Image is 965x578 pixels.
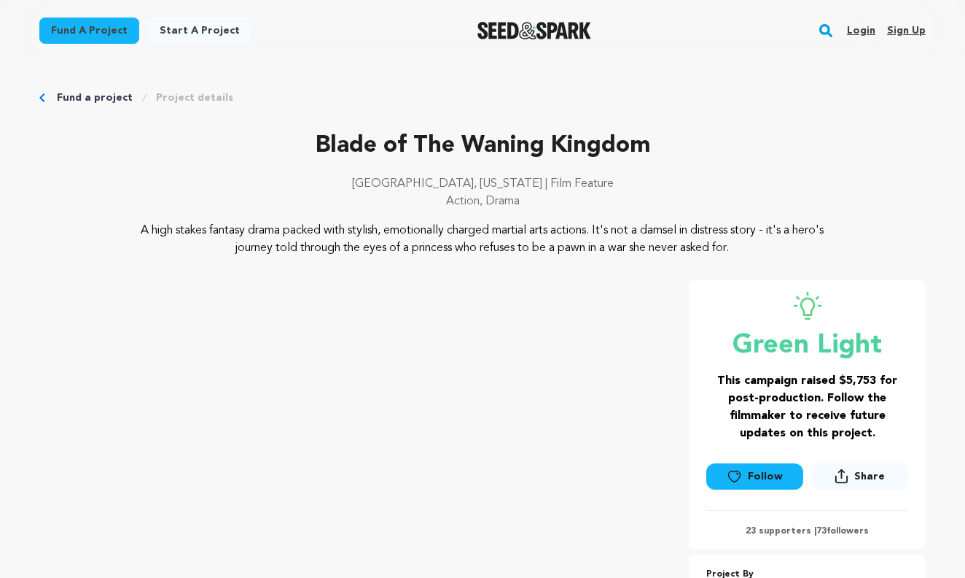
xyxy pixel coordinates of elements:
a: Sign up [887,19,926,42]
img: Seed&Spark Logo Dark Mode [477,22,592,39]
a: Login [847,19,875,42]
p: Action, Drama [39,193,926,210]
p: A high stakes fantasy drama packed with stylish, emotionally charged martial arts actions. It's n... [128,222,837,257]
span: Share [812,463,908,496]
a: Fund a project [39,18,139,44]
div: Breadcrumb [39,90,926,105]
span: 73 [816,527,827,536]
a: Seed&Spark Homepage [477,22,592,39]
p: 23 supporters | followers [706,525,908,537]
p: Blade of The Waning Kingdom [39,128,926,163]
h3: This campaign raised $5,753 for post-production. Follow the filmmaker to receive future updates o... [706,372,908,442]
a: Fund a project [57,90,133,105]
a: Start a project [148,18,251,44]
a: Follow [706,463,802,490]
a: Project details [156,90,233,105]
span: Share [854,469,885,484]
button: Share [812,463,908,490]
p: [GEOGRAPHIC_DATA], [US_STATE] | Film Feature [39,175,926,193]
p: Green Light [706,331,908,361]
